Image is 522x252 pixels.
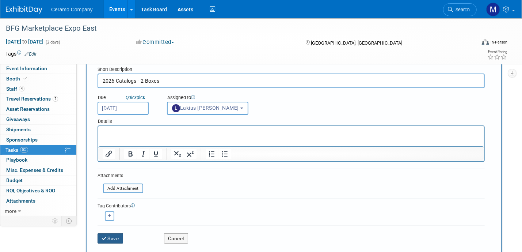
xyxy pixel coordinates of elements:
[6,137,38,143] span: Sponsorships
[3,22,465,35] div: BFG Marketplace Expo East
[184,149,197,159] button: Superscript
[124,94,146,101] a: Quickpick
[167,94,256,102] div: Assigned to
[0,165,76,175] a: Misc. Expenses & Credits
[137,149,149,159] button: Italic
[171,149,184,159] button: Subscript
[487,50,507,54] div: Event Rating
[19,86,24,91] span: 4
[6,198,35,204] span: Attachments
[6,76,28,82] span: Booth
[164,233,188,244] button: Cancel
[5,147,28,153] span: Tasks
[0,64,76,74] a: Event Information
[167,102,248,115] button: Lakius [PERSON_NAME]
[98,115,485,125] div: Details
[0,74,76,84] a: Booth
[98,66,485,74] div: Short Description
[6,188,55,193] span: ROI, Objectives & ROO
[486,3,500,16] img: Mark Ries
[45,40,60,45] span: (2 days)
[98,102,149,115] input: Due Date
[6,6,42,14] img: ExhibitDay
[124,149,137,159] button: Bold
[134,38,177,46] button: Committed
[0,104,76,114] a: Asset Reservations
[98,233,123,244] button: Save
[6,96,58,102] span: Travel Reservations
[311,40,402,46] span: [GEOGRAPHIC_DATA], [GEOGRAPHIC_DATA]
[103,149,115,159] button: Insert/edit link
[6,177,23,183] span: Budget
[0,155,76,165] a: Playbook
[20,147,28,153] span: 0%
[150,149,162,159] button: Underline
[21,39,28,45] span: to
[490,40,507,45] div: In-Person
[0,84,76,94] a: Staff4
[98,202,485,209] div: Tag Contributors
[218,149,231,159] button: Bullet list
[0,206,76,216] a: more
[5,208,16,214] span: more
[443,3,477,16] a: Search
[433,38,507,49] div: Event Format
[0,135,76,145] a: Sponsorships
[51,7,93,12] span: Ceramo Company
[6,157,27,163] span: Playbook
[206,149,218,159] button: Numbered list
[0,186,76,196] a: ROI, Objectives & ROO
[98,74,485,88] input: Name of task or a short description
[6,106,50,112] span: Asset Reservations
[0,176,76,185] a: Budget
[0,145,76,155] a: Tasks0%
[23,76,27,80] i: Booth reservation complete
[0,125,76,135] a: Shipments
[6,86,24,92] span: Staff
[6,65,47,71] span: Event Information
[172,105,239,111] span: Lakius [PERSON_NAME]
[98,94,156,102] div: Due
[5,50,37,57] td: Tags
[5,38,44,45] span: [DATE] [DATE]
[6,127,31,132] span: Shipments
[6,167,63,173] span: Misc. Expenses & Credits
[482,39,489,45] img: Format-Inperson.png
[0,94,76,104] a: Travel Reservations2
[453,7,470,12] span: Search
[62,216,77,226] td: Toggle Event Tabs
[49,216,62,226] td: Personalize Event Tab Strip
[6,116,30,122] span: Giveaways
[24,52,37,57] a: Edit
[0,196,76,206] a: Attachments
[98,126,484,146] iframe: Rich Text Area
[126,95,137,100] i: Quick
[53,96,58,102] span: 2
[0,114,76,124] a: Giveaways
[98,173,143,179] div: Attachments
